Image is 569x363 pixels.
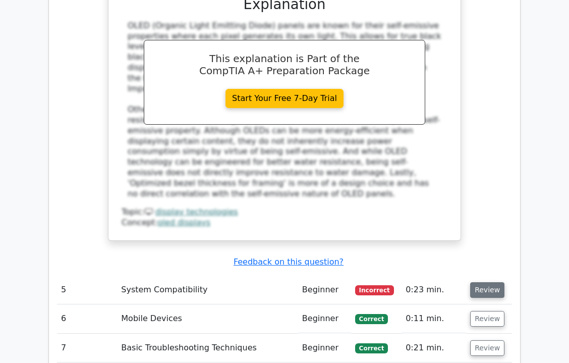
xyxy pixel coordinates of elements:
[355,285,394,295] span: Incorrect
[402,276,466,304] td: 0:23 min.
[225,89,344,108] a: Start Your Free 7-Day Trial
[158,218,210,227] a: oled displays
[298,304,351,333] td: Beginner
[298,276,351,304] td: Beginner
[155,207,238,217] a: display technologies
[470,311,504,327] button: Review
[57,304,117,333] td: 6
[117,334,298,362] td: Basic Troubleshooting Techniques
[402,334,466,362] td: 0:21 min.
[355,343,388,353] span: Correct
[117,304,298,333] td: Mobile Devices
[402,304,466,333] td: 0:11 min.
[128,21,441,199] div: OLED (Organic Light Emitting Diode) panels are known for their self-emissive properties where eac...
[57,334,117,362] td: 7
[470,340,504,356] button: Review
[298,334,351,362] td: Beginner
[234,257,344,267] a: Feedback on this question?
[122,218,447,228] div: Concept:
[470,282,504,298] button: Review
[117,276,298,304] td: System Compatibility
[57,276,117,304] td: 5
[355,314,388,324] span: Correct
[122,207,447,218] div: Topic:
